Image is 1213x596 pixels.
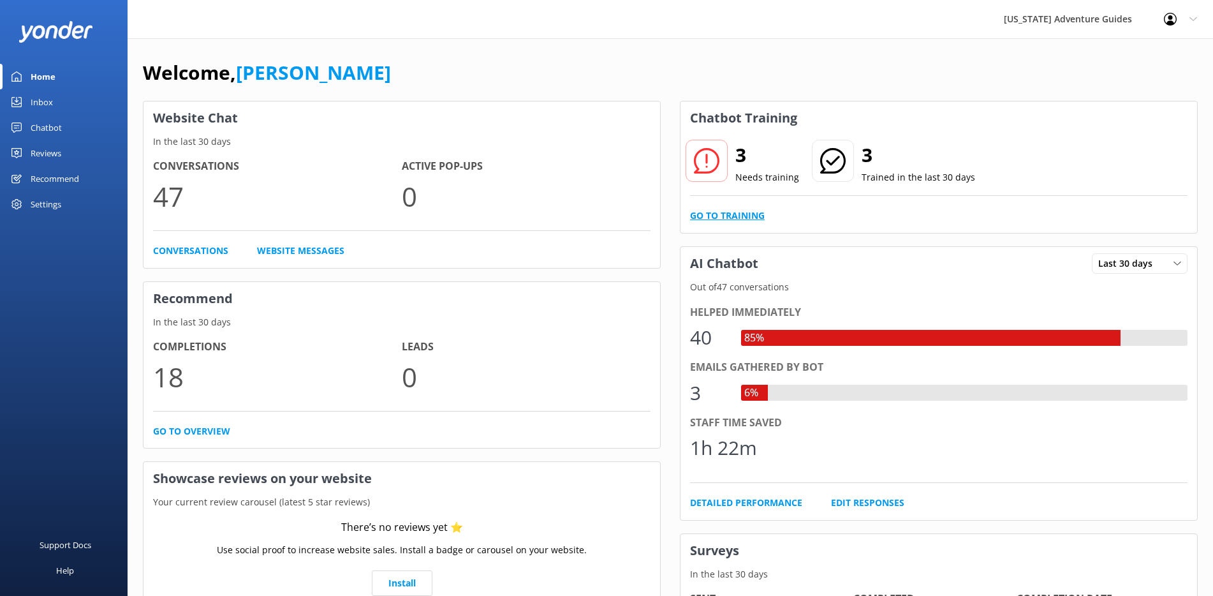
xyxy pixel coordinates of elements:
[690,304,1187,321] div: Helped immediately
[690,496,802,510] a: Detailed Performance
[690,415,1187,431] div: Staff time saved
[153,175,402,218] p: 47
[735,140,799,170] h2: 3
[143,101,660,135] h3: Website Chat
[680,247,768,280] h3: AI Chatbot
[143,495,660,509] p: Your current review carousel (latest 5 star reviews)
[402,158,651,175] h4: Active Pop-ups
[402,355,651,398] p: 0
[40,532,91,558] div: Support Docs
[680,101,807,135] h3: Chatbot Training
[862,140,975,170] h2: 3
[690,359,1187,376] div: Emails gathered by bot
[31,89,53,115] div: Inbox
[402,175,651,218] p: 0
[143,282,660,315] h3: Recommend
[741,330,767,346] div: 85%
[690,433,757,463] div: 1h 22m
[31,191,61,217] div: Settings
[153,158,402,175] h4: Conversations
[402,339,651,355] h4: Leads
[236,59,391,86] a: [PERSON_NAME]
[56,558,74,583] div: Help
[153,355,402,398] p: 18
[31,166,79,191] div: Recommend
[690,209,765,223] a: Go to Training
[741,385,761,401] div: 6%
[831,496,904,510] a: Edit Responses
[19,21,92,42] img: yonder-white-logo.png
[153,424,230,438] a: Go to overview
[372,570,432,596] a: Install
[143,57,391,88] h1: Welcome,
[31,115,62,140] div: Chatbot
[143,462,660,495] h3: Showcase reviews on your website
[153,339,402,355] h4: Completions
[690,378,728,408] div: 3
[690,322,728,353] div: 40
[680,534,1197,567] h3: Surveys
[257,244,344,258] a: Website Messages
[341,519,463,536] div: There’s no reviews yet ⭐
[862,170,975,184] p: Trained in the last 30 days
[217,543,587,557] p: Use social proof to increase website sales. Install a badge or carousel on your website.
[1098,257,1160,271] span: Last 30 days
[31,64,55,89] div: Home
[735,170,799,184] p: Needs training
[680,567,1197,581] p: In the last 30 days
[143,315,660,329] p: In the last 30 days
[31,140,61,166] div: Reviews
[153,244,228,258] a: Conversations
[680,280,1197,294] p: Out of 47 conversations
[143,135,660,149] p: In the last 30 days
